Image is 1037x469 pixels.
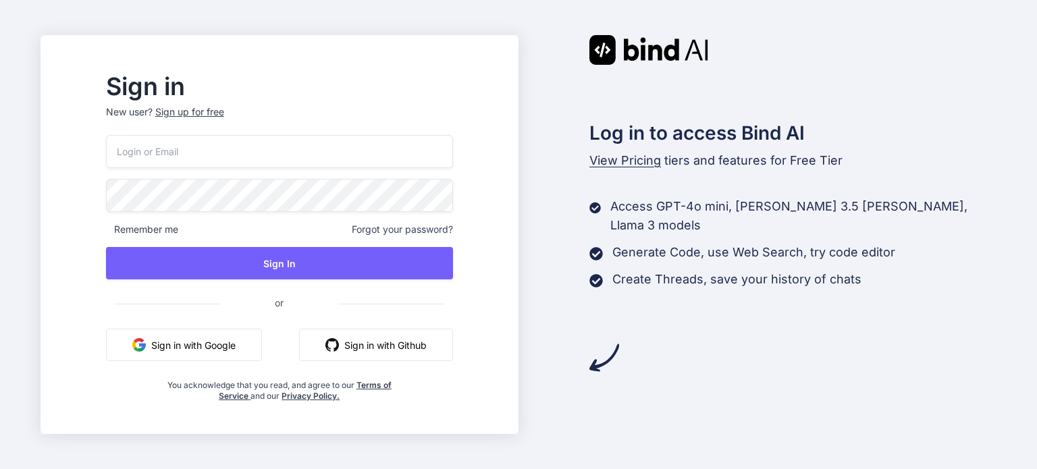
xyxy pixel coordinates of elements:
button: Sign In [106,247,453,279]
span: View Pricing [589,153,661,167]
img: Bind AI logo [589,35,708,65]
p: tiers and features for Free Tier [589,151,997,170]
p: Create Threads, save your history of chats [612,270,861,289]
span: or [221,286,338,319]
img: google [132,338,146,352]
p: New user? [106,105,453,135]
p: Generate Code, use Web Search, try code editor [612,243,895,262]
h2: Sign in [106,76,453,97]
span: Forgot your password? [352,223,453,236]
button: Sign in with Google [106,329,262,361]
h2: Log in to access Bind AI [589,119,997,147]
input: Login or Email [106,135,453,168]
span: Remember me [106,223,178,236]
a: Terms of Service [219,380,392,401]
button: Sign in with Github [299,329,453,361]
a: Privacy Policy. [282,391,340,401]
img: github [325,338,339,352]
div: You acknowledge that you read, and agree to our and our [163,372,395,402]
img: arrow [589,343,619,373]
p: Access GPT-4o mini, [PERSON_NAME] 3.5 [PERSON_NAME], Llama 3 models [610,197,996,235]
div: Sign up for free [155,105,224,119]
